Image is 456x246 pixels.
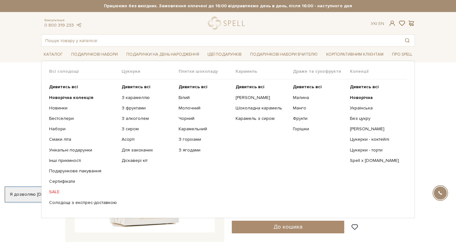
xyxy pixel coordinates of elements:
[179,69,236,74] span: Плитки шоколаду
[350,84,379,89] b: Дивитись всі
[371,21,384,27] div: Ук
[44,22,74,28] a: 0 800 319 233
[49,137,117,142] a: Смаки літа
[293,69,350,74] span: Драже та сухофрукти
[293,84,345,90] a: Дивитись всі
[350,84,402,90] a: Дивитись всі
[350,147,402,153] a: Цукерки - торти
[400,35,415,46] button: Пошук товару у каталозі
[179,126,231,132] a: Карамельний
[350,105,402,111] a: Українська
[274,223,302,230] span: До кошика
[248,49,320,60] a: Подарункові набори Вчителю
[293,126,345,132] a: Горішки
[49,69,122,74] span: Всі солодощі
[122,137,174,142] a: Асорті
[378,21,384,26] a: En
[236,105,288,111] a: Шоколадна карамель
[376,21,377,26] span: |
[350,137,402,142] a: Цукерки - коктейлі
[49,95,117,101] a: Новорічна колекція
[350,158,402,163] a: Spell x [DOMAIN_NAME]
[49,84,117,90] a: Дивитись всі
[49,200,117,206] a: Солодощі з експрес-доставкою
[41,50,65,59] a: Каталог
[179,84,207,89] b: Дивитись всі
[236,84,264,89] b: Дивитись всі
[236,95,288,101] a: [PERSON_NAME]
[124,50,202,59] a: Подарунки на День народження
[208,17,248,30] a: logo
[179,137,231,142] a: З горіхами
[49,95,93,100] b: Новорічна колекція
[49,168,117,174] a: Подарункове пакування
[49,105,117,111] a: Новинки
[179,116,231,121] a: Чорний
[44,18,82,22] span: Консультація:
[49,158,117,163] a: Інші приємності
[236,84,288,90] a: Дивитись всі
[293,105,345,111] a: Манго
[122,147,174,153] a: Для закоханих
[293,95,345,101] a: Малина
[122,105,174,111] a: З фруктами
[122,69,179,74] span: Цукерки
[205,50,244,59] a: Ідеї подарунків
[122,84,174,90] a: Дивитись всі
[49,179,117,184] a: Сертифікати
[232,221,344,233] button: До кошика
[236,69,293,74] span: Карамель
[41,3,415,9] strong: Працюємо без вихідних. Замовлення оплачені до 16:00 відправляємо день в день, після 16:00 - насту...
[179,147,231,153] a: З ягодами
[122,116,174,121] a: З алкоголем
[49,126,117,132] a: Набори
[49,189,117,195] a: SALE
[293,116,345,121] a: Фрукти
[389,50,415,59] a: Про Spell
[350,69,407,74] span: Колекції
[49,84,78,89] b: Дивитись всі
[69,50,120,59] a: Подарункові набори
[350,95,373,100] b: Новорічна
[49,147,117,153] a: Унікальні подарунки
[350,95,402,101] a: Новорічна
[41,61,415,218] div: Каталог
[324,50,386,59] a: Корпоративним клієнтам
[41,35,400,46] input: Пошук товару у каталозі
[75,22,82,28] a: telegram
[5,192,177,197] div: Я дозволяю [DOMAIN_NAME] використовувати
[350,116,402,121] a: Без цукру
[122,158,174,163] a: Діскавері кіт
[179,105,231,111] a: Молочний
[350,126,402,132] a: [PERSON_NAME]
[179,84,231,90] a: Дивитись всі
[293,84,322,89] b: Дивитись всі
[49,116,117,121] a: Бестселери
[179,95,231,101] a: Білий
[122,84,150,89] b: Дивитись всі
[122,126,174,132] a: З сиром
[236,116,288,121] a: Карамель з сиром
[122,95,174,101] a: З карамеллю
